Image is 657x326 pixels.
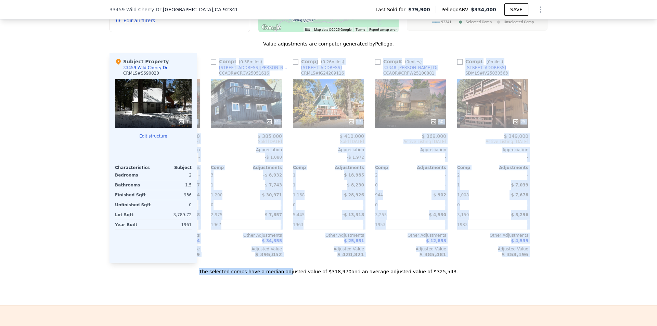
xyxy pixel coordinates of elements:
[293,233,364,238] div: Other Adjustments
[211,173,214,178] span: 3
[457,58,506,65] div: Comp L
[260,23,283,32] a: Open this area in Google Maps (opens a new window)
[412,170,446,180] div: -
[457,212,469,217] span: 3,150
[115,17,155,24] button: Edit all filters
[457,203,460,207] span: 0
[115,220,152,230] div: Year Built
[155,190,192,200] div: 936
[115,200,152,210] div: Unfinished Sqft
[375,246,446,252] div: Adjusted Value
[471,7,496,12] span: $334,000
[375,153,446,162] div: -
[248,220,282,230] div: -
[429,212,446,217] span: $ 4,530
[263,173,282,178] span: -$ 8,932
[342,193,364,197] span: -$ 28,926
[457,153,528,162] div: -
[457,65,506,70] a: [STREET_ADDRESS]
[322,60,332,64] span: 0.26
[265,155,282,160] span: -$ 1,080
[457,173,460,178] span: 2
[211,203,214,207] span: 0
[219,70,269,76] div: CCAOR # CRCV25051616
[314,28,351,31] span: Map data ©2025 Google
[293,173,296,178] span: 1
[369,28,397,31] a: Report a map error
[412,180,446,190] div: -
[457,180,491,190] div: 1
[504,133,528,139] span: $ 349,000
[375,139,446,144] span: Active Listing [DATE]
[293,165,328,170] div: Comp
[375,203,378,207] span: 0
[328,165,364,170] div: Adjustments
[211,65,290,70] a: [STREET_ADDRESS][PERSON_NAME]
[211,180,245,190] div: 1
[330,220,364,230] div: -
[155,180,192,190] div: 1.5
[457,147,528,153] div: Appreciation
[262,238,282,243] span: $ 34,355
[375,212,387,217] span: 3,255
[293,193,305,197] span: 1,168
[375,165,411,170] div: Comp
[420,252,446,257] span: $ 385,481
[211,58,265,65] div: Comp I
[236,60,265,64] span: ( miles)
[240,60,249,64] span: 0.38
[246,165,282,170] div: Adjustments
[260,23,283,32] img: Google
[493,165,528,170] div: Adjustments
[375,180,409,190] div: 0
[213,7,238,12] span: , CA 92341
[457,165,493,170] div: Comp
[344,238,364,243] span: $ 25,851
[219,65,290,70] div: [STREET_ADDRESS][PERSON_NAME]
[115,170,152,180] div: Bedrooms
[457,220,491,230] div: 1983
[211,139,282,144] span: Sold [DATE]
[494,200,528,210] div: -
[109,263,547,275] div: The selected comps have a median adjusted value of $318,970 and an average adjusted value of $325...
[211,147,282,153] div: Appreciation
[488,60,491,64] span: 0
[407,60,409,64] span: 0
[411,165,446,170] div: Adjustments
[340,133,364,139] span: $ 410,000
[293,58,347,65] div: Comp J
[465,70,508,76] div: SDMLS # IV25030563
[211,246,282,252] div: Adjusted Value
[430,118,443,125] div: 60
[115,180,152,190] div: Bathrooms
[211,165,246,170] div: Comp
[115,133,192,139] button: Edit structure
[511,183,528,187] span: $ 7,039
[504,3,528,16] button: SAVE
[115,210,152,220] div: Lot Sqft
[260,193,282,197] span: -$ 30,971
[337,252,364,257] span: $ 420,821
[265,212,282,217] span: $ 7,857
[441,6,471,13] span: Pellego ARV
[375,6,408,13] span: Last Sold for
[293,139,364,144] span: Sold [DATE]
[457,233,528,238] div: Other Adjustments
[293,246,364,252] div: Adjusted Value
[211,233,282,238] div: Other Adjustments
[494,170,528,180] div: -
[375,220,409,230] div: 1953
[375,58,424,65] div: Comp K
[426,238,446,243] span: $ 12,853
[422,133,446,139] span: $ 369,000
[431,193,446,197] span: -$ 902
[305,28,310,31] button: Keyboard shortcuts
[375,147,446,153] div: Appreciation
[318,60,347,64] span: ( miles)
[211,220,245,230] div: 1967
[155,170,192,180] div: 2
[510,193,528,197] span: -$ 7,678
[255,252,282,257] span: $ 395,052
[293,203,296,207] span: 0
[211,193,222,197] span: 1,200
